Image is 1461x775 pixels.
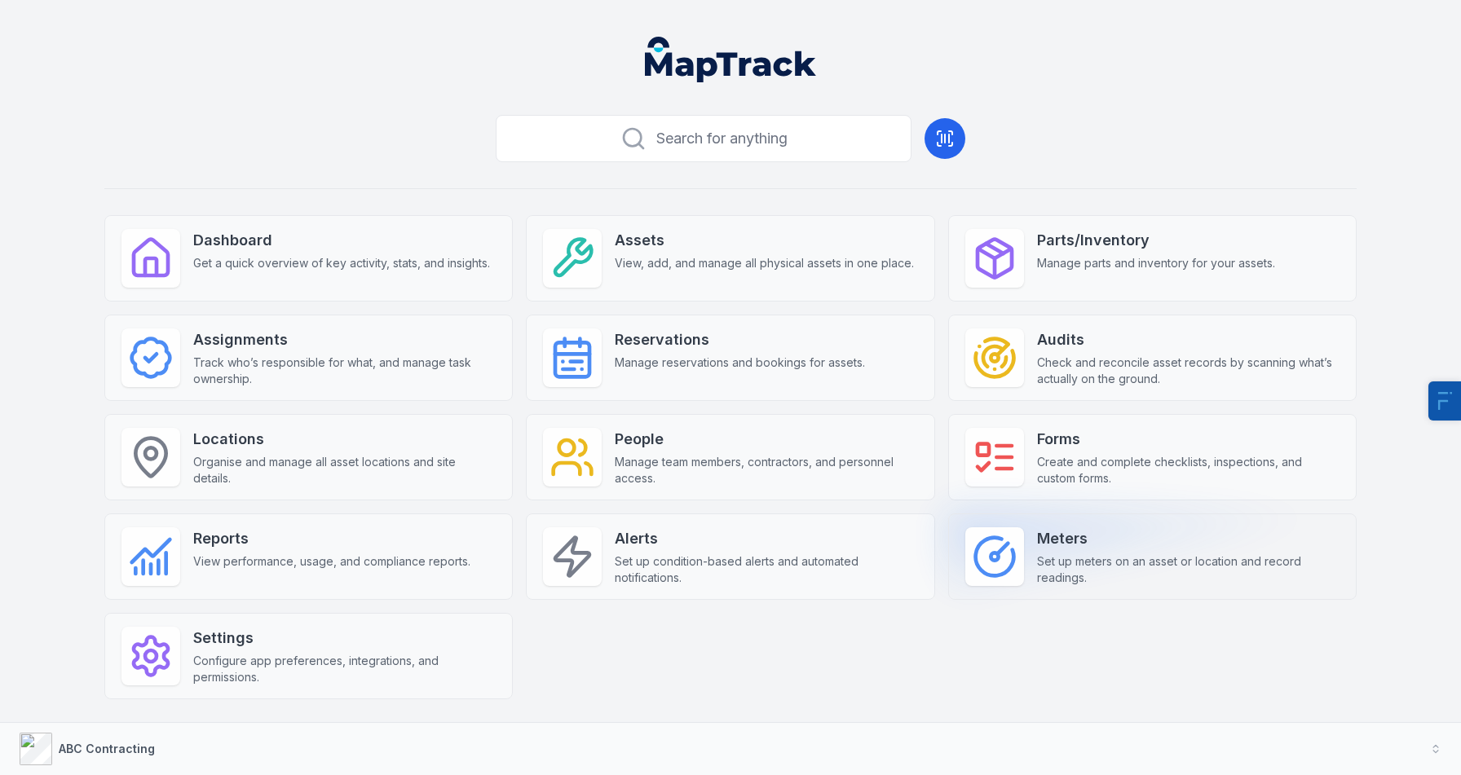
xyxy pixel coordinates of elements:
[1037,255,1275,271] span: Manage parts and inventory for your assets.
[193,229,490,252] strong: Dashboard
[104,215,513,302] a: DashboardGet a quick overview of key activity, stats, and insights.
[656,127,788,150] span: Search for anything
[193,553,470,570] span: View performance, usage, and compliance reports.
[193,627,496,650] strong: Settings
[619,37,842,82] nav: Global
[1037,328,1340,351] strong: Audits
[1037,229,1275,252] strong: Parts/Inventory
[948,315,1357,401] a: AuditsCheck and reconcile asset records by scanning what’s actually on the ground.
[615,328,865,351] strong: Reservations
[193,527,470,550] strong: Reports
[948,513,1357,600] a: MetersSet up meters on an asset or location and record readings.
[1037,454,1340,487] span: Create and complete checklists, inspections, and custom forms.
[615,255,914,271] span: View, add, and manage all physical assets in one place.
[948,414,1357,500] a: FormsCreate and complete checklists, inspections, and custom forms.
[1037,553,1340,586] span: Set up meters on an asset or location and record readings.
[1037,354,1340,387] span: Check and reconcile asset records by scanning what’s actually on the ground.
[104,414,513,500] a: LocationsOrganise and manage all asset locations and site details.
[615,229,914,252] strong: Assets
[1037,428,1340,451] strong: Forms
[193,354,496,387] span: Track who’s responsible for what, and manage task ownership.
[193,653,496,685] span: Configure app preferences, integrations, and permissions.
[615,553,917,586] span: Set up condition-based alerts and automated notifications.
[193,428,496,451] strong: Locations
[615,428,917,451] strong: People
[104,315,513,401] a: AssignmentsTrack who’s responsible for what, and manage task ownership.
[615,354,865,371] span: Manage reservations and bookings for assets.
[1037,527,1340,550] strong: Meters
[104,513,513,600] a: ReportsView performance, usage, and compliance reports.
[948,215,1357,302] a: Parts/InventoryManage parts and inventory for your assets.
[526,414,934,500] a: PeopleManage team members, contractors, and personnel access.
[104,613,513,699] a: SettingsConfigure app preferences, integrations, and permissions.
[615,454,917,487] span: Manage team members, contractors, and personnel access.
[496,115,911,162] button: Search for anything
[193,328,496,351] strong: Assignments
[193,454,496,487] span: Organise and manage all asset locations and site details.
[193,255,490,271] span: Get a quick overview of key activity, stats, and insights.
[526,315,934,401] a: ReservationsManage reservations and bookings for assets.
[526,513,934,600] a: AlertsSet up condition-based alerts and automated notifications.
[59,742,155,755] strong: ABC Contracting
[615,527,917,550] strong: Alerts
[526,215,934,302] a: AssetsView, add, and manage all physical assets in one place.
